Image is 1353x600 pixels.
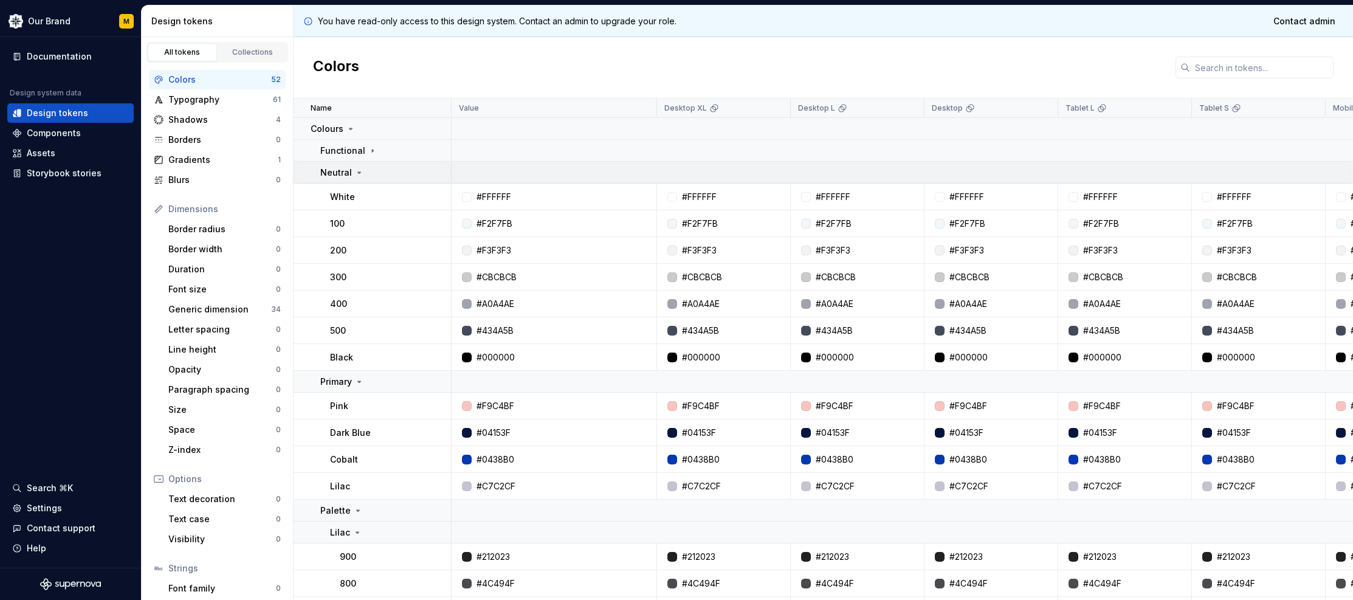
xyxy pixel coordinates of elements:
[276,224,281,234] div: 0
[276,534,281,544] div: 0
[816,271,856,283] div: #CBCBCB
[1217,400,1255,412] div: #F9C4BF
[27,50,92,63] div: Documentation
[1217,427,1251,439] div: #04153F
[276,325,281,334] div: 0
[816,453,853,466] div: #0438B0
[168,404,276,416] div: Size
[149,170,286,190] a: Blurs0
[682,480,721,492] div: #C7C2CF
[27,107,88,119] div: Design tokens
[222,47,283,57] div: Collections
[276,244,281,254] div: 0
[1083,400,1121,412] div: #F9C4BF
[164,240,286,259] a: Border width0
[27,542,46,554] div: Help
[1083,578,1121,590] div: #4C494F
[477,191,511,203] div: #FFFFFF
[1217,351,1255,364] div: #000000
[27,147,55,159] div: Assets
[276,175,281,185] div: 0
[816,551,849,563] div: #212023
[168,384,276,396] div: Paragraph spacing
[1083,453,1121,466] div: #0438B0
[168,444,276,456] div: Z-index
[311,123,343,135] p: Colours
[276,445,281,455] div: 0
[1217,453,1255,466] div: #0438B0
[477,480,515,492] div: #C7C2CF
[168,263,276,275] div: Duration
[276,405,281,415] div: 0
[949,325,986,337] div: #434A5B
[276,135,281,145] div: 0
[168,134,276,146] div: Borders
[164,320,286,339] a: Letter spacing0
[320,145,365,157] p: Functional
[276,385,281,395] div: 0
[164,529,286,549] a: Visibility0
[276,494,281,504] div: 0
[7,47,134,66] a: Documentation
[7,498,134,518] a: Settings
[1217,191,1251,203] div: #FFFFFF
[168,513,276,525] div: Text case
[27,127,81,139] div: Components
[477,578,515,590] div: #4C494F
[330,325,346,337] p: 500
[816,218,852,230] div: #F2F7FB
[682,244,717,257] div: #F3F3F3
[1083,218,1119,230] div: #F2F7FB
[1083,325,1120,337] div: #434A5B
[164,300,286,319] a: Generic dimension34
[477,271,517,283] div: #CBCBCB
[1083,244,1118,257] div: #F3F3F3
[164,280,286,299] a: Font size0
[318,15,676,27] p: You have read-only access to this design system. Contact an admin to upgrade your role.
[682,427,716,439] div: #04153F
[816,480,855,492] div: #C7C2CF
[330,453,358,466] p: Cobalt
[271,305,281,314] div: 34
[278,155,281,165] div: 1
[1217,298,1255,310] div: #A0A4AE
[816,578,854,590] div: #4C494F
[682,298,720,310] div: #A0A4AE
[949,400,987,412] div: #F9C4BF
[477,453,514,466] div: #0438B0
[168,94,273,106] div: Typography
[1083,480,1122,492] div: #C7C2CF
[330,298,347,310] p: 400
[168,203,281,215] div: Dimensions
[949,191,984,203] div: #FFFFFF
[932,103,963,113] p: Desktop
[168,114,276,126] div: Shadows
[168,303,271,316] div: Generic dimension
[276,284,281,294] div: 0
[7,164,134,183] a: Storybook stories
[1083,427,1117,439] div: #04153F
[27,522,95,534] div: Contact support
[682,325,719,337] div: #434A5B
[330,218,345,230] p: 100
[164,400,286,419] a: Size0
[276,264,281,274] div: 0
[7,103,134,123] a: Design tokens
[164,420,286,440] a: Space0
[149,70,286,89] a: Colors52
[164,219,286,239] a: Border radius0
[477,351,515,364] div: #000000
[273,95,281,105] div: 61
[1083,191,1118,203] div: #FFFFFF
[149,150,286,170] a: Gradients1
[330,427,371,439] p: Dark Blue
[276,514,281,524] div: 0
[816,191,850,203] div: #FFFFFF
[276,365,281,374] div: 0
[1273,15,1335,27] span: Contact admin
[477,218,512,230] div: #F2F7FB
[477,298,514,310] div: #A0A4AE
[477,244,511,257] div: #F3F3F3
[1265,10,1343,32] a: Contact admin
[168,74,271,86] div: Colors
